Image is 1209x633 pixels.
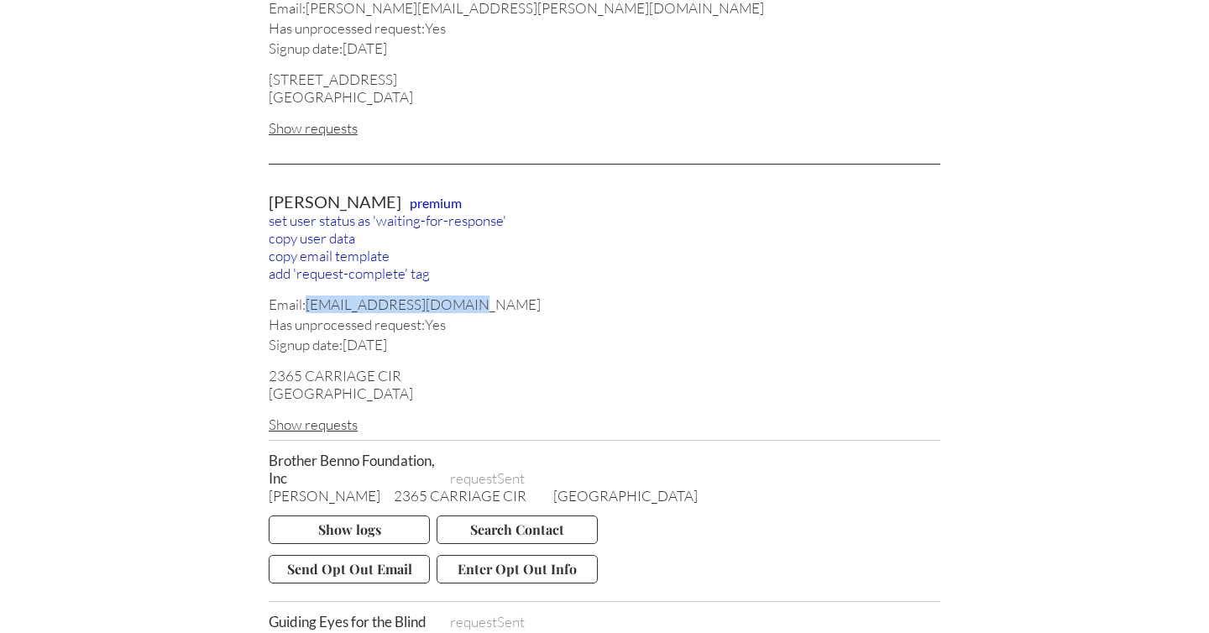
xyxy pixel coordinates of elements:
div: Signup date: [DATE] [269,336,940,353]
button: Show logs [269,515,430,544]
div: Has unprocessed request: Yes [269,19,940,37]
button: Send Opt Out Email [269,555,430,583]
div: Show requests [269,119,940,137]
span: Guiding Eyes for the Blind [269,613,437,630]
span: premium [410,195,462,211]
div: copy user data [269,229,940,247]
div: add 'request-complete' tag [269,264,940,282]
div: [GEOGRAPHIC_DATA] [269,88,940,106]
div: Email: [EMAIL_ADDRESS][DOMAIN_NAME] [269,296,940,313]
div: Show requests [269,416,940,433]
span: [GEOGRAPHIC_DATA] [553,487,698,505]
div: Has unprocessed request: Yes [269,316,940,333]
div: [GEOGRAPHIC_DATA] [269,385,940,402]
div: set user status as 'waiting-for-response' [269,212,940,229]
div: 2365 CARRIAGE CIR [269,367,940,385]
div: [STREET_ADDRESS] [269,71,940,88]
span: [PERSON_NAME] [269,487,380,505]
span: 2365 CARRIAGE CIR [394,487,526,505]
span: requestSent [450,613,584,630]
div: [PERSON_NAME] [269,191,940,212]
span: Brother Benno Foundation, Inc [269,452,437,487]
span: requestSent [450,469,584,487]
div: Signup date: [DATE] [269,39,940,57]
button: Enter Opt Out Info [437,555,598,583]
div: copy email template [269,247,940,264]
button: Search Contact [437,515,598,544]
